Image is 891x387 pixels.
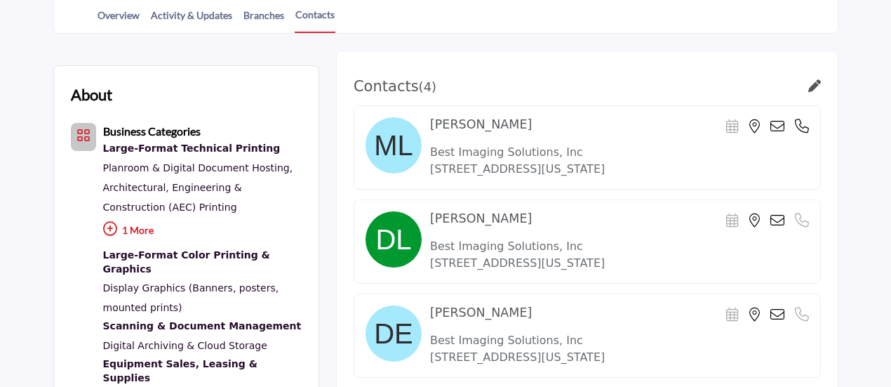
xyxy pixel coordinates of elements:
a: Display Graphics (Banners, posters, mounted prints) [103,282,279,313]
p: Best Imaging Solutions, Inc [430,238,809,255]
img: image [366,306,422,362]
div: Digital conversion, archiving, indexing, secure storage, and streamlined document retrieval solut... [103,317,302,336]
a: Scanning & Document Management [103,317,302,336]
a: Link of redirect to contact page [808,79,821,95]
a: Business Categories [103,126,201,138]
div: Equipment sales, leasing, service, and resale of plotters, scanners, printers. [103,355,302,387]
a: Architectural, Engineering & Construction (AEC) Printing [103,182,242,213]
p: 1 More [103,217,302,247]
a: Overview [97,8,140,32]
p: [STREET_ADDRESS][US_STATE] [430,349,809,366]
h3: Contacts [354,78,436,96]
h4: [PERSON_NAME] [430,211,532,226]
p: [STREET_ADDRESS][US_STATE] [430,161,809,178]
a: Digital Archiving & Cloud Storage [103,340,267,351]
img: image [366,211,422,268]
h4: [PERSON_NAME] [430,117,532,132]
p: [STREET_ADDRESS][US_STATE] [430,255,809,272]
img: image [366,117,422,173]
button: Category Icon [71,123,96,151]
h4: [PERSON_NAME] [430,306,532,320]
a: Large-Format Technical Printing [103,140,302,158]
a: Large-Format Color Printing & Graphics [103,247,302,278]
a: Planroom & Digital Document Hosting, [103,162,293,173]
b: Business Categories [103,124,201,138]
a: Equipment Sales, Leasing & Supplies [103,355,302,387]
a: Contacts [295,7,335,33]
div: Banners, posters, vehicle wraps, and presentation graphics. [103,247,302,278]
h2: About [71,83,112,106]
a: Branches [243,8,285,32]
div: High-quality printing for blueprints, construction and architectural drawings. [103,140,302,158]
span: ( ) [419,79,437,94]
p: Best Imaging Solutions, Inc [430,144,809,161]
span: 4 [424,79,431,94]
a: Activity & Updates [150,8,233,32]
p: Best Imaging Solutions, Inc [430,332,809,349]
